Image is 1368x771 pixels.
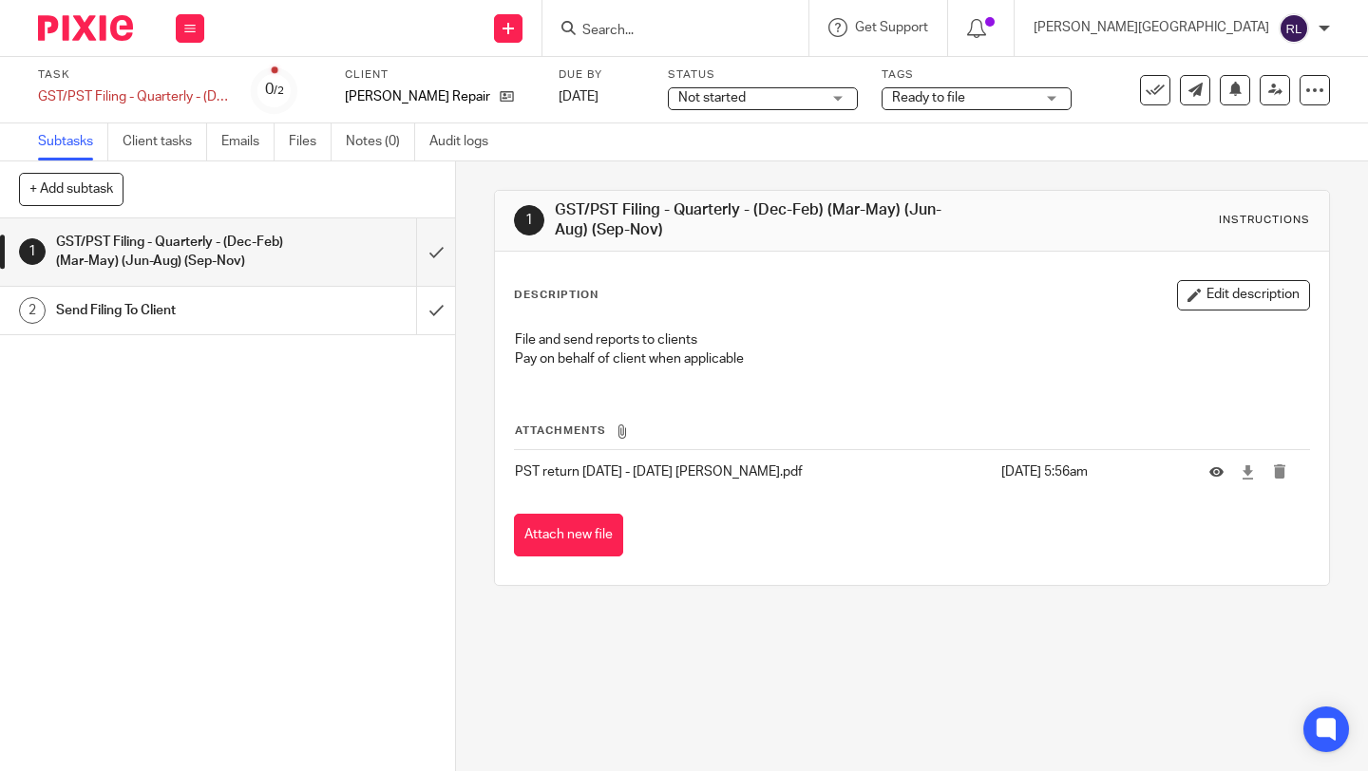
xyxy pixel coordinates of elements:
[38,123,108,160] a: Subtasks
[56,228,284,276] h1: GST/PST Filing - Quarterly - (Dec-Feb) (Mar-May) (Jun-Aug) (Sep-Nov)
[559,90,598,103] span: [DATE]
[668,67,858,83] label: Status
[38,67,228,83] label: Task
[514,288,598,303] p: Description
[892,91,965,104] span: Ready to file
[882,67,1072,83] label: Tags
[289,123,332,160] a: Files
[345,87,490,106] p: [PERSON_NAME] Repair
[855,21,928,34] span: Get Support
[19,173,123,205] button: + Add subtask
[221,123,275,160] a: Emails
[515,425,606,436] span: Attachments
[515,462,991,481] p: PST return [DATE] - [DATE] [PERSON_NAME].pdf
[515,330,1309,349] p: File and send reports to clients
[19,238,46,265] div: 1
[1219,213,1310,228] div: Instructions
[346,123,415,160] a: Notes (0)
[514,205,544,235] div: 1
[429,123,503,160] a: Audit logs
[38,15,133,41] img: Pixie
[274,85,284,96] small: /2
[559,67,644,83] label: Due by
[265,79,284,101] div: 0
[580,23,751,40] input: Search
[514,514,623,556] button: Attach new file
[345,67,535,83] label: Client
[1177,280,1310,310] button: Edit description
[56,296,284,325] h1: Send Filing To Client
[678,91,746,104] span: Not started
[1034,18,1269,37] p: [PERSON_NAME][GEOGRAPHIC_DATA]
[1279,13,1309,44] img: svg%3E
[38,87,228,106] div: GST/PST Filing - Quarterly - (Dec-Feb) (Mar-May) (Jun-Aug) (Sep-Nov)
[555,200,953,241] h1: GST/PST Filing - Quarterly - (Dec-Feb) (Mar-May) (Jun-Aug) (Sep-Nov)
[1001,462,1182,481] p: [DATE] 5:56am
[515,349,1309,368] p: Pay on behalf of client when applicable
[123,123,207,160] a: Client tasks
[19,297,46,324] div: 2
[1241,462,1255,481] a: Download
